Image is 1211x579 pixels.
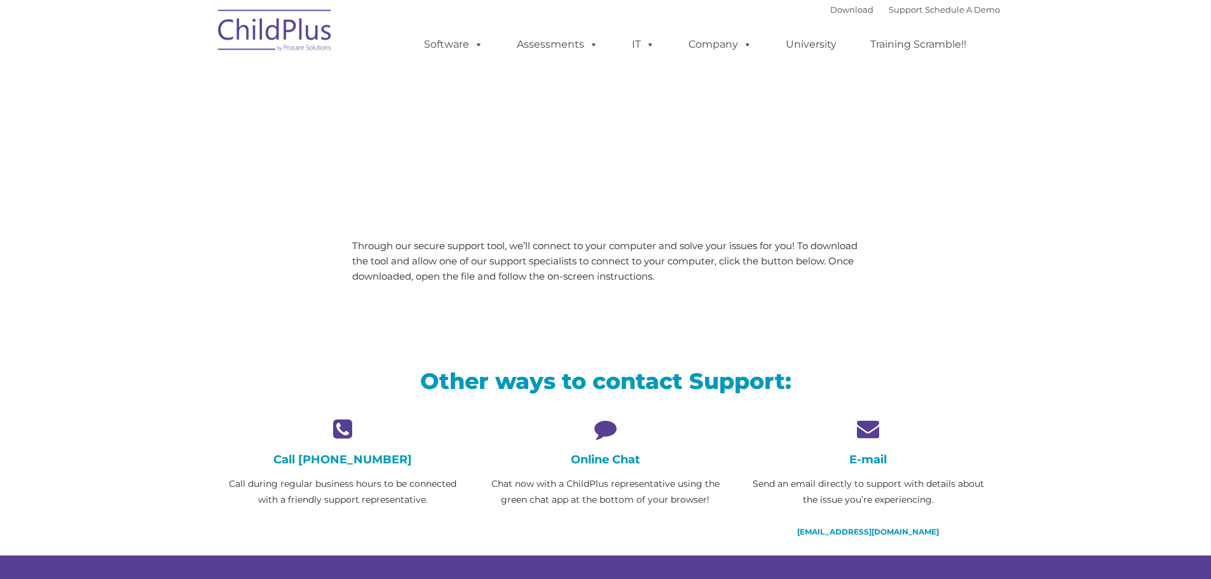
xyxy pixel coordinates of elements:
a: Software [411,32,496,57]
a: University [773,32,849,57]
a: Support [889,4,922,15]
h4: Online Chat [484,453,727,467]
a: IT [619,32,667,57]
p: Chat now with a ChildPlus representative using the green chat app at the bottom of your browser! [484,476,727,508]
p: Call during regular business hours to be connected with a friendly support representative. [221,476,465,508]
a: Training Scramble!! [858,32,979,57]
img: ChildPlus by Procare Solutions [212,1,339,64]
a: Schedule A Demo [925,4,1000,15]
h4: Call [PHONE_NUMBER] [221,453,465,467]
a: Assessments [504,32,611,57]
h2: Other ways to contact Support: [221,367,990,395]
h4: E-mail [746,453,990,467]
span: LiveSupport with SplashTop [221,92,697,130]
a: Company [676,32,765,57]
p: Send an email directly to support with details about the issue you’re experiencing. [746,476,990,508]
p: Through our secure support tool, we’ll connect to your computer and solve your issues for you! To... [352,238,859,284]
a: Download [830,4,873,15]
a: [EMAIL_ADDRESS][DOMAIN_NAME] [797,527,939,536]
font: | [830,4,1000,15]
